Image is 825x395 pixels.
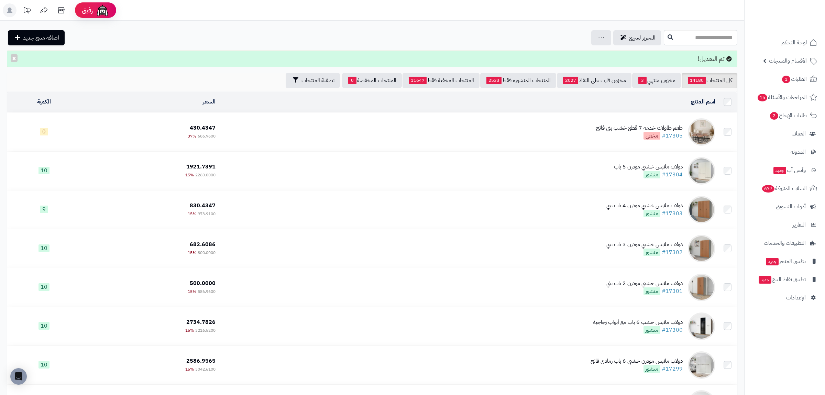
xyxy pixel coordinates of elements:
[662,171,683,179] a: #17304
[606,202,683,210] div: دولاب ملابس خشبي مودرن 4 باب بني
[757,92,807,102] span: المراجعات والأسئلة
[662,365,683,373] a: #17299
[749,180,821,197] a: السلات المتروكة677
[749,125,821,142] a: العملاء
[758,275,806,284] span: تطبيق نقاط البيع
[688,118,715,146] img: طقم طاولات خدمة 7 قطع خشب بني فاتح
[190,240,216,249] span: 682.6086
[793,220,806,230] span: التقارير
[7,51,737,67] div: تم التعديل!
[749,89,821,106] a: المراجعات والأسئلة15
[195,366,216,372] span: 3042.6100
[749,144,821,160] a: المدونة
[643,249,660,256] span: منشور
[480,73,556,88] a: المنتجات المنشورة فقط2533
[188,250,196,256] span: 15%
[40,128,48,135] span: 0
[662,248,683,256] a: #17302
[764,238,806,248] span: التطبيقات والخدمات
[769,111,807,120] span: طلبات الإرجاع
[10,368,27,385] div: Open Intercom Messenger
[643,326,660,334] span: منشور
[688,274,715,301] img: دولاب ملابس خشبي مودرن 2 باب بني
[198,288,216,295] span: 586.9600
[188,288,196,295] span: 15%
[195,327,216,333] span: 3216.5200
[40,206,48,213] span: 9
[591,357,683,365] div: دولاب ملابس مودرن خشبي 6 باب رمادي فاتح
[198,250,216,256] span: 800.0000
[770,112,779,120] span: 2
[348,77,356,84] span: 0
[185,172,194,178] span: 15%
[776,202,806,211] span: أدوات التسويق
[643,210,660,217] span: منشور
[203,98,216,106] a: السعر
[82,6,93,14] span: رفيق
[769,56,807,66] span: الأقسام والمنتجات
[186,357,216,365] span: 2586.9565
[38,283,49,291] span: 10
[185,366,194,372] span: 15%
[749,253,821,270] a: تطبيق المتجرجديد
[791,147,806,157] span: المدونة
[38,322,49,330] span: 10
[8,30,65,45] a: اضافة منتج جديد
[629,34,656,42] span: التحرير لسريع
[786,293,806,303] span: الإعدادات
[188,211,196,217] span: 15%
[749,235,821,251] a: التطبيقات والخدمات
[773,165,806,175] span: وآتس آب
[403,73,480,88] a: المنتجات المخفية فقط11647
[190,201,216,210] span: 830.4347
[662,326,683,334] a: #17300
[662,209,683,218] a: #17303
[773,167,786,174] span: جديد
[186,318,216,326] span: 2734.7826
[18,3,35,19] a: تحديثات المنصة
[782,75,791,84] span: 1
[781,74,807,84] span: الطلبات
[682,73,737,88] a: كل المنتجات14180
[761,184,807,193] span: السلات المتروكة
[198,211,216,217] span: 973.9100
[593,318,683,326] div: دولاب ملابس خشب 6 باب مع أبواب زجاجية
[486,77,502,84] span: 2533
[749,217,821,233] a: التقارير
[190,124,216,132] span: 430.4347
[688,351,715,379] img: دولاب ملابس مودرن خشبي 6 باب رمادي فاتح
[749,198,821,215] a: أدوات التسويق
[792,129,806,139] span: العملاء
[195,172,216,178] span: 2260.0000
[749,71,821,87] a: الطلبات1
[632,73,681,88] a: مخزون منتهي3
[757,94,768,102] span: 15
[596,124,683,132] div: طقم طاولات خدمة 7 قطع خشب بني فاتح
[643,365,660,373] span: منشور
[688,157,715,185] img: دولاب ملابس خشبي مودرن 5 باب
[643,287,660,295] span: منشور
[37,98,51,106] a: الكمية
[186,163,216,171] span: 1921.7391
[688,77,706,84] span: 14180
[766,258,779,265] span: جديد
[11,54,18,62] button: ×
[749,271,821,288] a: تطبيق نقاط البيعجديد
[662,132,683,140] a: #17305
[613,30,661,45] a: التحرير لسريع
[761,185,775,193] span: 677
[643,132,660,140] span: مخفي
[688,235,715,262] img: دولاب ملابس خشبي مودرن 3 باب بني
[23,34,59,42] span: اضافة منتج جديد
[749,162,821,178] a: وآتس آبجديد
[38,361,49,369] span: 10
[749,107,821,124] a: طلبات الإرجاع2
[781,38,807,47] span: لوحة التحكم
[342,73,402,88] a: المنتجات المخفضة0
[563,77,578,84] span: 2027
[38,244,49,252] span: 10
[38,167,49,174] span: 10
[662,287,683,295] a: #17301
[606,279,683,287] div: دولاب ملابس خشبي مودرن 2 باب بني
[688,312,715,340] img: دولاب ملابس خشب 6 باب مع أبواب زجاجية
